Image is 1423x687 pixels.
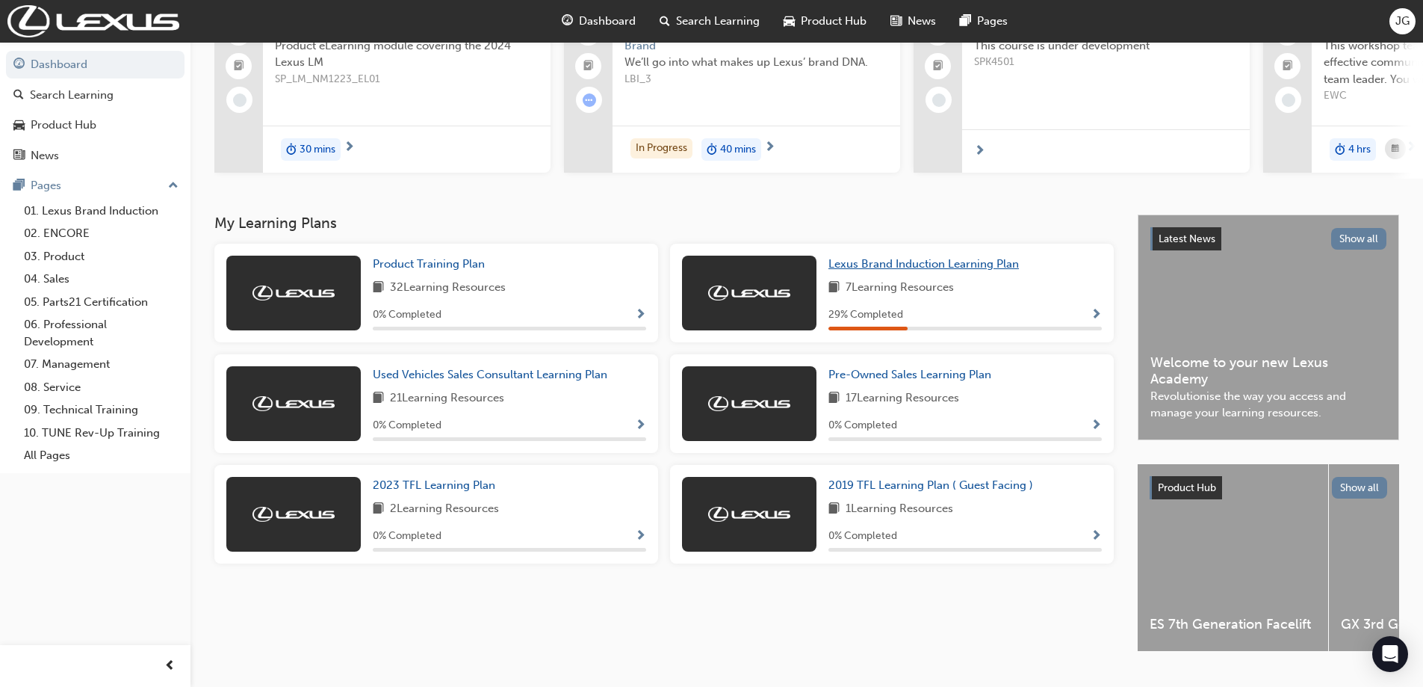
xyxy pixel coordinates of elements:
span: book-icon [828,389,840,408]
span: Used Vehicles Sales Consultant Learning Plan [373,368,607,381]
span: next-icon [764,141,775,155]
span: booktick-icon [933,57,943,76]
a: Pre-Owned Sales Learning Plan [828,366,997,383]
a: Lexus Brand Induction Learning Plan [828,256,1025,273]
div: News [31,147,59,164]
a: 09. Technical Training [18,398,185,422]
span: 17 Learning Resources [846,389,959,408]
a: car-iconProduct Hub [772,6,878,37]
span: next-icon [974,145,985,158]
button: JG [1389,8,1416,34]
img: Trak [708,396,790,411]
button: DashboardSearch LearningProduct HubNews [6,48,185,172]
span: booktick-icon [583,57,594,76]
button: Show Progress [1091,306,1102,324]
div: In Progress [630,138,692,158]
a: 06. Professional Development [18,313,185,353]
a: Latest NewsShow all [1150,227,1386,251]
span: news-icon [890,12,902,31]
a: Toyota Way Foundations (eLearning)This course is under developmentSPK4501 [914,8,1250,173]
span: ES 7th Generation Facelift [1150,616,1316,633]
span: learningRecordVerb_NONE-icon [932,93,946,107]
a: 2019 TFL Learning Plan ( Guest Facing ) [828,477,1039,494]
span: duration-icon [1335,140,1345,159]
a: 01. Lexus Brand Induction [18,200,185,223]
a: guage-iconDashboard [550,6,648,37]
span: 30 mins [300,141,335,158]
span: booktick-icon [234,57,244,76]
a: ES 7th Generation Facelift [1138,464,1328,651]
img: Trak [252,286,335,301]
span: 2023 TFL Learning Plan [373,478,495,492]
div: Product Hub [31,117,96,134]
a: 10. TUNE Rev-Up Training [18,422,185,445]
span: car-icon [784,12,795,31]
h3: My Learning Plans [214,215,1114,232]
span: Show Progress [635,309,646,322]
div: Open Intercom Messenger [1372,636,1408,672]
span: Lexus Brand Induction Learning Plan [828,257,1019,271]
span: Pre-Owned Sales Learning Plan [828,368,991,381]
span: 4 hrs [1348,141,1371,158]
button: Show all [1331,228,1387,250]
span: JG [1395,13,1410,30]
span: SPK4501 [974,54,1238,71]
span: guage-icon [562,12,573,31]
a: News [6,142,185,170]
a: 08. Service [18,376,185,399]
span: News [908,13,936,30]
span: next-icon [1406,141,1417,155]
span: 2019 TFL Learning Plan ( Guest Facing ) [828,478,1033,492]
button: Pages [6,172,185,200]
span: prev-icon [164,657,176,676]
span: Welcome to your new Lexus Academy [1150,354,1386,388]
img: Trak [708,286,790,301]
a: 2024 Lexus LM Product eLearningProduct eLearning module covering the 2024 Lexus LMSP_LM_NM1223_EL... [214,8,551,173]
div: Pages [31,177,61,194]
a: 2023 TFL Learning Plan [373,477,501,494]
span: pages-icon [13,179,25,193]
span: 29 % Completed [828,306,903,324]
span: 0 % Completed [828,528,897,545]
span: guage-icon [13,58,25,72]
span: SP_LM_NM1223_EL01 [275,71,539,88]
span: Latest News [1159,232,1215,245]
span: 21 Learning Resources [390,389,504,408]
a: Product Hub [6,111,185,139]
span: Pages [977,13,1008,30]
img: Trak [7,5,179,37]
span: LBI_3 [624,71,888,88]
span: Show Progress [1091,309,1102,322]
button: Show Progress [635,306,646,324]
a: Product HubShow all [1150,476,1387,500]
span: book-icon [373,389,384,408]
span: learningRecordVerb_NONE-icon [233,93,247,107]
span: This course is under development [974,37,1238,55]
button: Show Progress [1091,527,1102,546]
button: Show all [1332,477,1388,499]
a: 02. ENCORE [18,222,185,245]
a: 03. Product [18,245,185,268]
span: search-icon [660,12,670,31]
span: calendar-icon [1392,140,1399,158]
span: news-icon [13,150,25,163]
span: We’ll go into what makes up Lexus’ brand DNA. [624,54,888,71]
span: search-icon [13,89,24,102]
button: Show Progress [635,416,646,435]
span: Show Progress [635,530,646,543]
span: pages-icon [960,12,971,31]
span: next-icon [344,141,355,155]
span: Revolutionise the way you access and manage your learning resources. [1150,388,1386,422]
span: Dashboard [579,13,636,30]
span: 2 Learning Resources [390,500,499,519]
span: book-icon [828,500,840,519]
img: Trak [252,396,335,411]
span: Product Hub [801,13,866,30]
span: book-icon [373,279,384,298]
span: book-icon [828,279,840,298]
span: learningRecordVerb_ATTEMPT-icon [583,93,596,107]
span: Show Progress [1091,419,1102,433]
span: 0 % Completed [828,417,897,434]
